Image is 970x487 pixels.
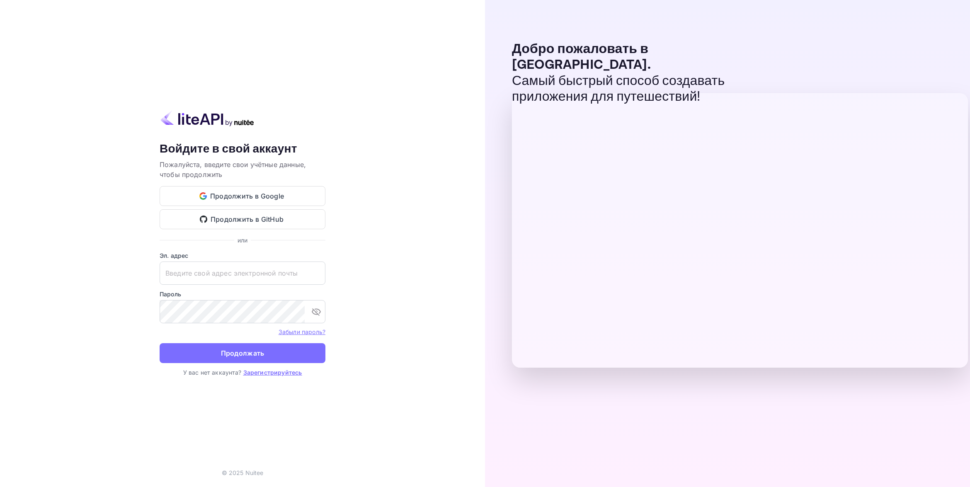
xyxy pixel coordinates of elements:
p: Пожалуйста, введите свои учётные данные, чтобы продолжить [160,160,325,179]
h4: Войдите в свой аккаунт [160,142,325,157]
img: liteapi [160,110,255,126]
button: Продолжить в Google [160,186,325,206]
a: Зарегистрируйтесь [243,369,302,376]
p: У вас нет аккаунта? [160,368,325,377]
label: Пароль [160,290,325,298]
a: Забыли пароль? [279,327,325,336]
p: Самый быстрый способ создавать приложения для путешествий! [512,73,740,105]
label: Эл. адрес [160,251,325,260]
a: Забыли пароль? [279,328,325,335]
button: Продолжать [160,343,325,363]
button: переключить видимость пароля [308,303,325,320]
img: Предварительный просмотр панели управления liteAPI [512,93,968,368]
p: или [238,236,247,245]
input: Введите свой адрес электронной почты [160,262,325,285]
p: © 2025 Nuitee [222,468,264,477]
button: Продолжить в GitHub [160,209,325,229]
p: Добро пожаловать в [GEOGRAPHIC_DATA]. [512,41,740,73]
